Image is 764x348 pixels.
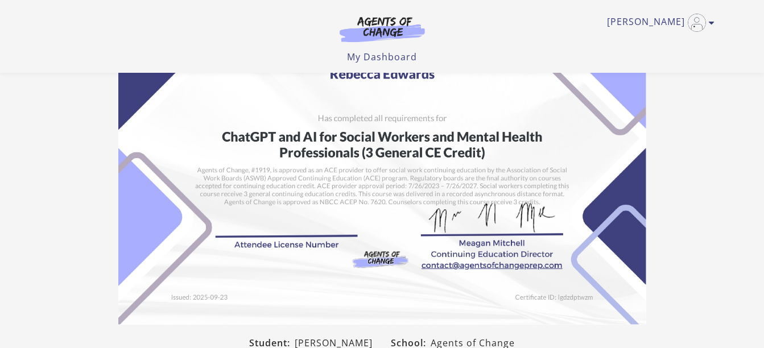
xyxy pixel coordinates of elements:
img: Agents of Change Logo [328,16,437,42]
a: My Dashboard [347,51,417,63]
a: Toggle menu [607,14,709,32]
